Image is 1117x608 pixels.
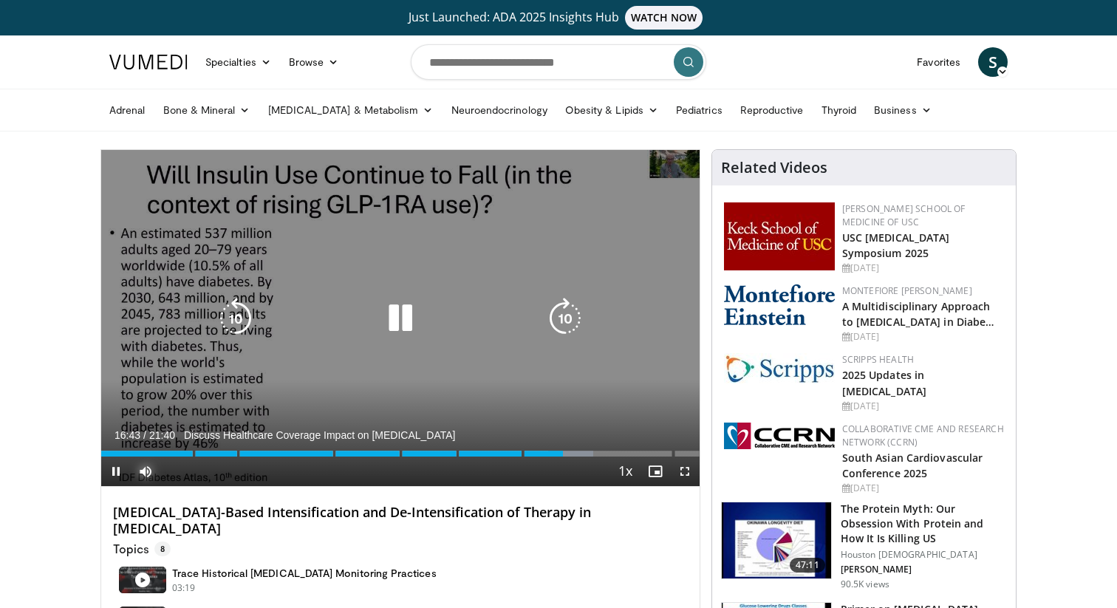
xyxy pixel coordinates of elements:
[115,429,140,441] span: 16:43
[842,353,914,366] a: Scripps Health
[113,542,171,556] p: Topics
[842,368,926,397] a: 2025 Updates in [MEDICAL_DATA]
[154,542,171,556] span: 8
[197,47,280,77] a: Specialties
[143,429,146,441] span: /
[259,95,443,125] a: [MEDICAL_DATA] & Metabolism
[149,429,175,441] span: 21:40
[865,95,940,125] a: Business
[842,202,966,228] a: [PERSON_NAME] School of Medicine of USC
[184,428,456,442] span: Discuss Healthcare Coverage Impact on [MEDICAL_DATA]
[411,44,706,80] input: Search topics, interventions
[908,47,969,77] a: Favorites
[842,230,950,260] a: USC [MEDICAL_DATA] Symposium 2025
[101,150,700,487] video-js: Video Player
[667,95,731,125] a: Pediatrics
[112,6,1005,30] a: Just Launched: ADA 2025 Insights HubWATCH NOW
[109,55,188,69] img: VuMedi Logo
[100,95,154,125] a: Adrenal
[842,482,1004,495] div: [DATE]
[841,502,1007,546] h3: The Protein Myth: Our Obsession With Protein and How It Is Killing US
[731,95,813,125] a: Reproductive
[154,95,259,125] a: Bone & Mineral
[172,567,437,580] h4: Trace Historical [MEDICAL_DATA] Monitoring Practices
[724,202,835,270] img: 7b941f1f-d101-407a-8bfa-07bd47db01ba.png.150x105_q85_autocrop_double_scale_upscale_version-0.2.jpg
[625,6,703,30] span: WATCH NOW
[842,284,972,297] a: Montefiore [PERSON_NAME]
[280,47,348,77] a: Browse
[813,95,866,125] a: Thyroid
[842,299,995,329] a: A Multidisciplinary Approach to [MEDICAL_DATA] in Diabe…
[101,457,131,486] button: Pause
[101,451,700,457] div: Progress Bar
[443,95,556,125] a: Neuroendocrinology
[790,558,825,573] span: 47:11
[841,564,1007,575] p: [PERSON_NAME]
[978,47,1008,77] a: S
[724,353,835,383] img: c9f2b0b7-b02a-4276-a72a-b0cbb4230bc1.jpg.150x105_q85_autocrop_double_scale_upscale_version-0.2.jpg
[842,423,1004,448] a: Collaborative CME and Research Network (CCRN)
[556,95,667,125] a: Obesity & Lipids
[841,549,1007,561] p: Houston [DEMOGRAPHIC_DATA]
[721,159,827,177] h4: Related Videos
[842,330,1004,344] div: [DATE]
[172,581,196,595] p: 03:19
[842,400,1004,413] div: [DATE]
[641,457,670,486] button: Enable picture-in-picture mode
[842,451,983,480] a: South Asian Cardiovascular Conference 2025
[724,423,835,449] img: a04ee3ba-8487-4636-b0fb-5e8d268f3737.png.150x105_q85_autocrop_double_scale_upscale_version-0.2.png
[131,457,160,486] button: Mute
[611,457,641,486] button: Playback Rate
[724,284,835,325] img: b0142b4c-93a1-4b58-8f91-5265c282693c.png.150x105_q85_autocrop_double_scale_upscale_version-0.2.png
[722,502,831,579] img: b7b8b05e-5021-418b-a89a-60a270e7cf82.150x105_q85_crop-smart_upscale.jpg
[841,578,889,590] p: 90.5K views
[670,457,700,486] button: Fullscreen
[721,502,1007,590] a: 47:11 The Protein Myth: Our Obsession With Protein and How It Is Killing US Houston [DEMOGRAPHIC_...
[113,505,688,536] h4: [MEDICAL_DATA]-Based Intensification and De-Intensification of Therapy in [MEDICAL_DATA]
[842,262,1004,275] div: [DATE]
